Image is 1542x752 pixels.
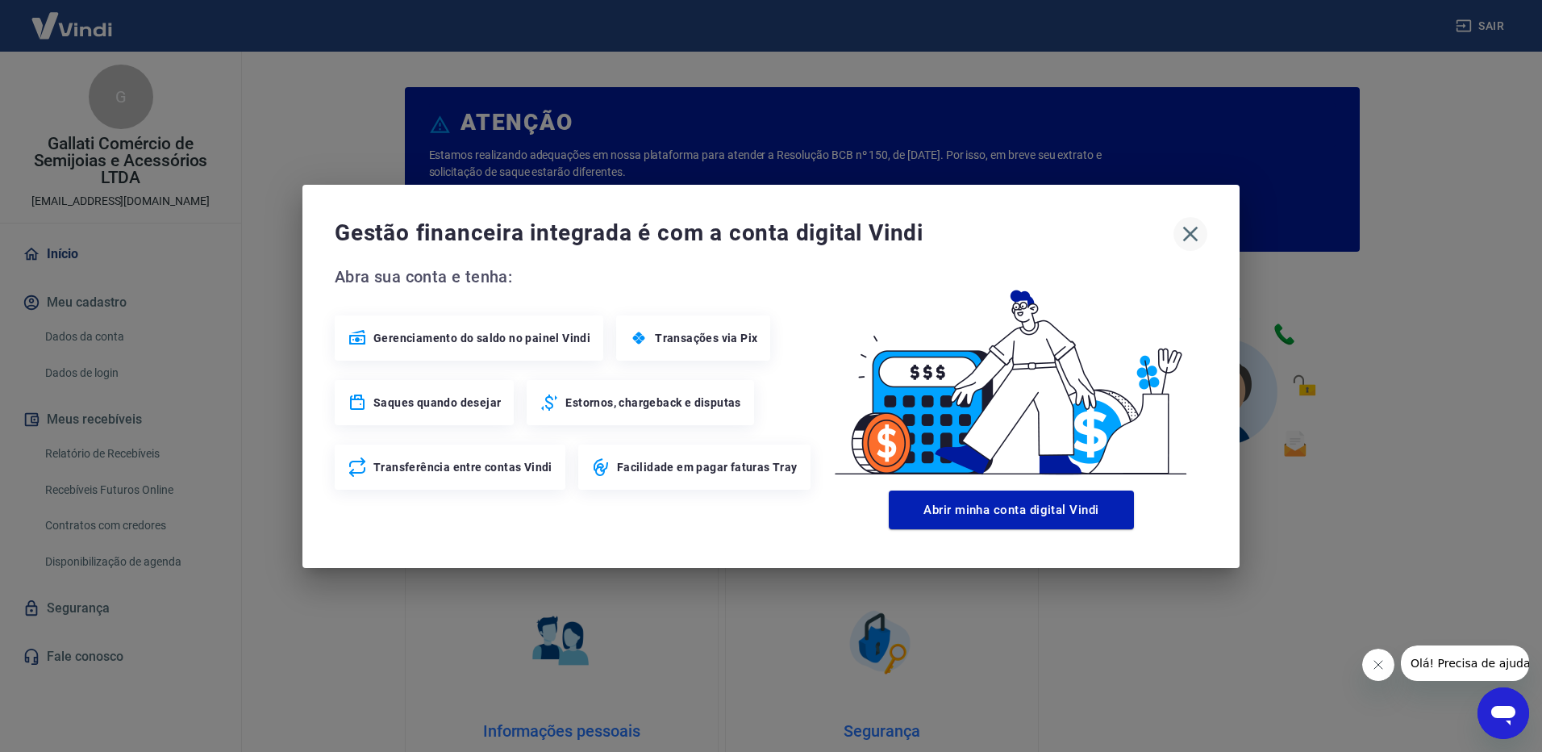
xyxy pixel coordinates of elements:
[1477,687,1529,739] iframe: Botão para abrir a janela de mensagens
[373,395,501,411] span: Saques quando desejar
[10,11,135,24] span: Olá! Precisa de ajuda?
[655,330,757,346] span: Transações via Pix
[335,217,1173,249] span: Gestão financeira integrada é com a conta digital Vindi
[1362,649,1394,681] iframe: Fechar mensagem
[373,330,590,346] span: Gerenciamento do saldo no painel Vindi
[815,264,1207,484] img: Good Billing
[373,459,552,475] span: Transferência entre contas Vindi
[889,491,1134,529] button: Abrir minha conta digital Vindi
[565,395,740,411] span: Estornos, chargeback e disputas
[617,459,798,475] span: Facilidade em pagar faturas Tray
[335,264,815,290] span: Abra sua conta e tenha:
[1401,645,1529,681] iframe: Mensagem da empresa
